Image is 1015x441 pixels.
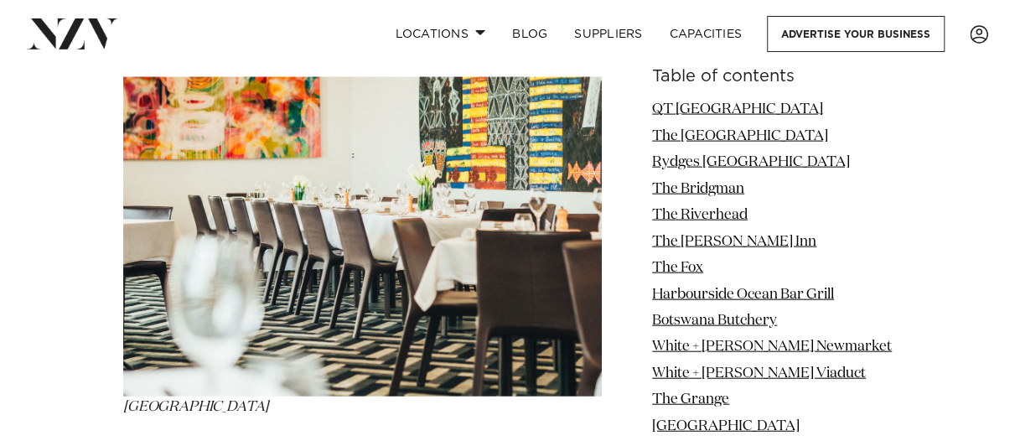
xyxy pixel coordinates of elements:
a: White + [PERSON_NAME] Viaduct [652,366,866,380]
a: Capacities [656,16,756,52]
a: The Fox [652,261,703,275]
a: Locations [381,16,499,52]
img: nzv-logo.png [27,18,118,49]
a: The [PERSON_NAME] Inn [652,234,816,248]
a: The Grange [652,392,729,407]
a: Rydges [GEOGRAPHIC_DATA] [652,155,850,169]
a: [GEOGRAPHIC_DATA] [652,418,800,433]
a: Advertise your business [767,16,945,52]
a: The Bridgman [652,181,744,195]
a: Harbourside Ocean Bar Grill [652,287,834,301]
a: The [GEOGRAPHIC_DATA] [652,128,828,143]
a: SUPPLIERS [561,16,655,52]
a: The Riverhead [652,208,748,222]
a: QT [GEOGRAPHIC_DATA] [652,102,823,117]
a: White + [PERSON_NAME] Newmarket [652,340,892,354]
span: [GEOGRAPHIC_DATA] [123,400,268,414]
a: Botswana Butchery [652,314,777,328]
h6: Table of contents [652,68,892,86]
a: BLOG [499,16,561,52]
